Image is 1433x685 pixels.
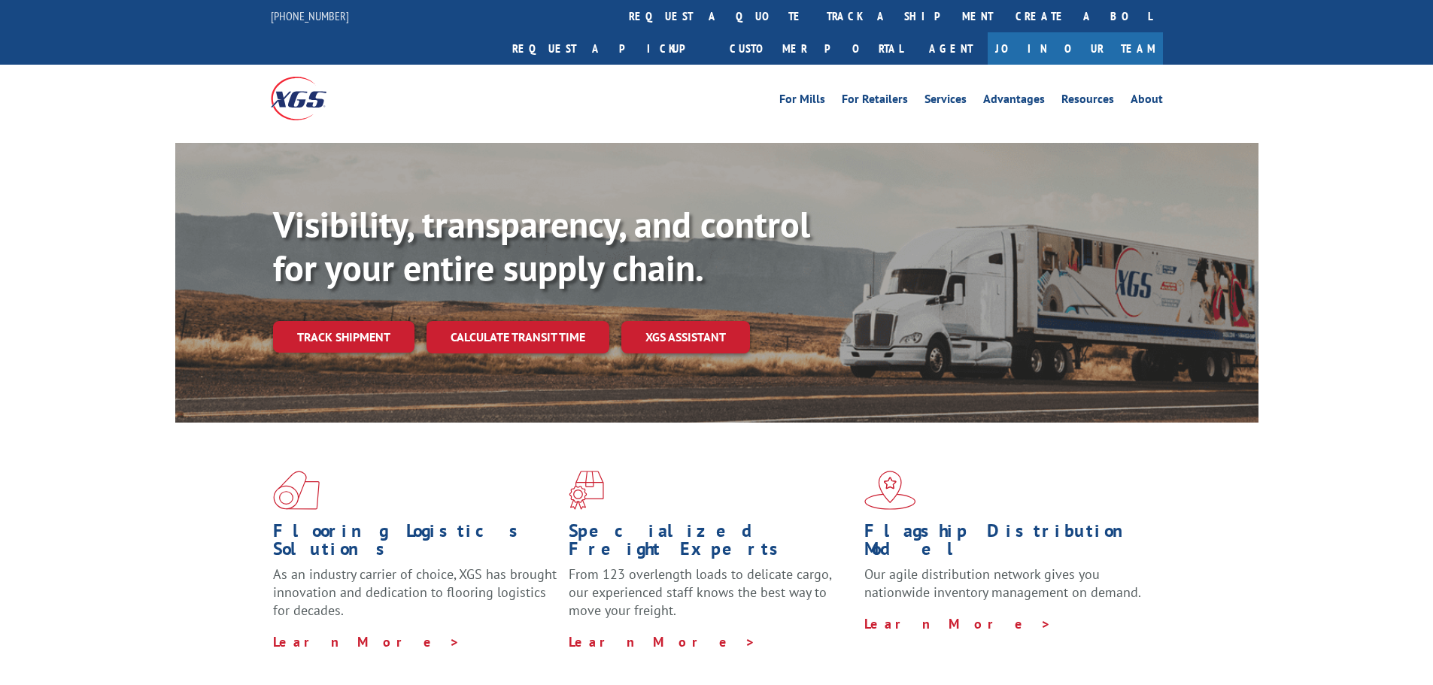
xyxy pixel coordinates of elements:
span: Our agile distribution network gives you nationwide inventory management on demand. [864,565,1141,601]
h1: Flooring Logistics Solutions [273,522,557,565]
a: Learn More > [273,633,460,650]
a: About [1131,93,1163,110]
a: Learn More > [569,633,756,650]
span: As an industry carrier of choice, XGS has brought innovation and dedication to flooring logistics... [273,565,557,619]
a: For Mills [779,93,825,110]
a: Calculate transit time [427,321,609,353]
h1: Flagship Distribution Model [864,522,1149,565]
a: Track shipment [273,321,414,353]
a: Join Our Team [988,32,1163,65]
a: Services [924,93,967,110]
img: xgs-icon-flagship-distribution-model-red [864,471,916,510]
h1: Specialized Freight Experts [569,522,853,565]
a: For Retailers [842,93,908,110]
b: Visibility, transparency, and control for your entire supply chain. [273,201,810,291]
a: XGS ASSISTANT [621,321,750,353]
img: xgs-icon-focused-on-flooring-red [569,471,604,510]
p: From 123 overlength loads to delicate cargo, our experienced staff knows the best way to move you... [569,565,853,632]
a: [PHONE_NUMBER] [271,8,349,23]
a: Resources [1061,93,1114,110]
a: Agent [914,32,988,65]
img: xgs-icon-total-supply-chain-intelligence-red [273,471,320,510]
a: Learn More > [864,615,1052,632]
a: Advantages [983,93,1045,110]
a: Customer Portal [718,32,914,65]
a: Request a pickup [501,32,718,65]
